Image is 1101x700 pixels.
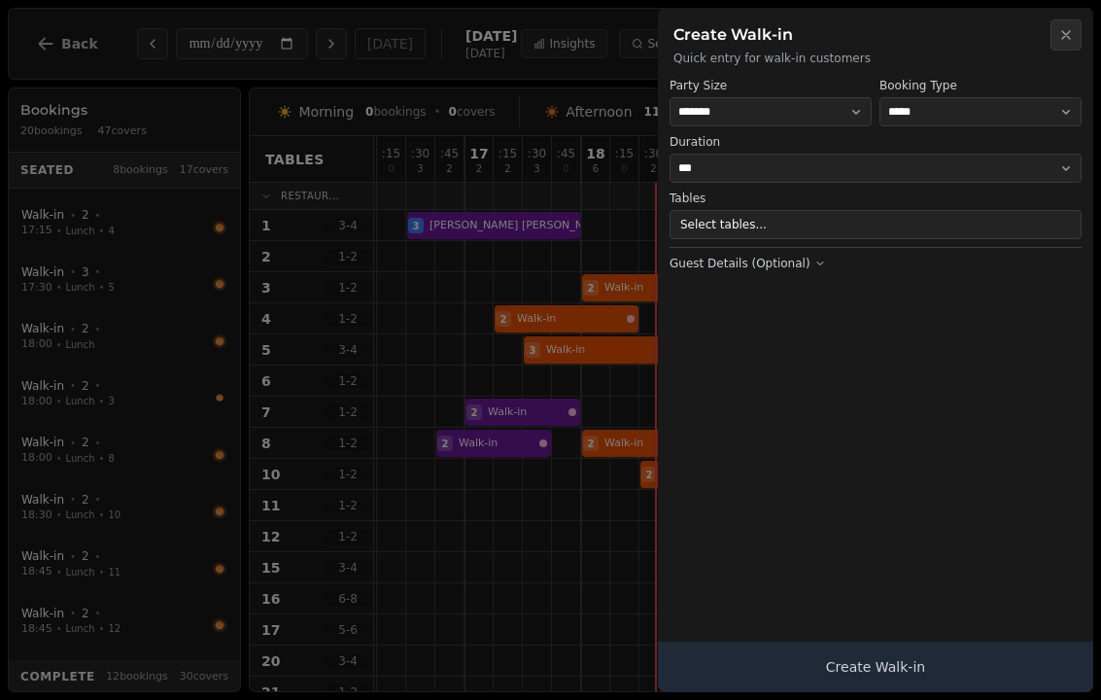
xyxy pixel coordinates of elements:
h2: Create Walk-in [673,23,1078,47]
button: Create Walk-in [658,642,1093,692]
button: Select tables... [670,210,1082,239]
p: Quick entry for walk-in customers [673,51,1078,66]
button: Guest Details (Optional) [670,256,826,271]
label: Booking Type [879,78,1082,93]
label: Tables [670,191,1082,206]
label: Duration [670,134,1082,150]
label: Party Size [670,78,872,93]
